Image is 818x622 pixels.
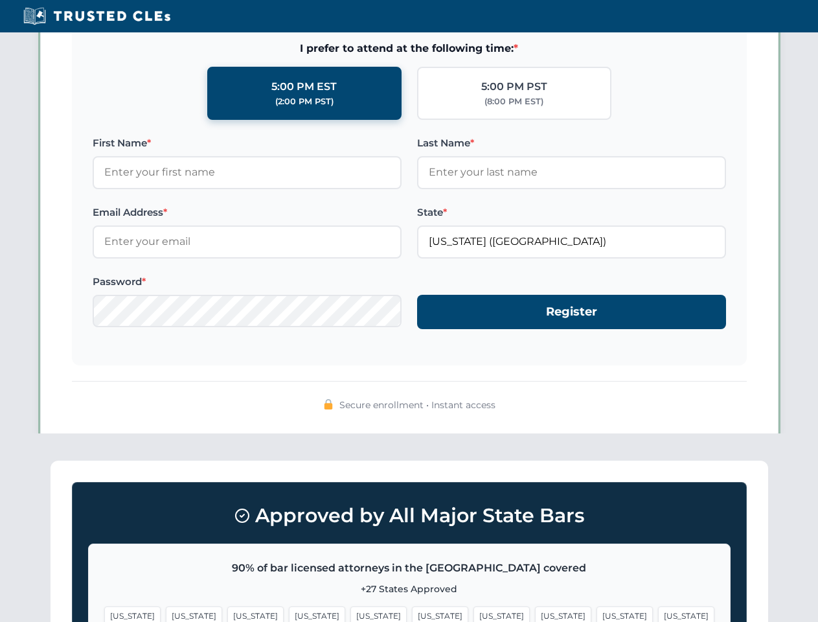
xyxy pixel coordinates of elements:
[275,95,334,108] div: (2:00 PM PST)
[271,78,337,95] div: 5:00 PM EST
[93,205,402,220] label: Email Address
[93,135,402,151] label: First Name
[93,40,726,57] span: I prefer to attend at the following time:
[484,95,543,108] div: (8:00 PM EST)
[104,560,714,577] p: 90% of bar licensed attorneys in the [GEOGRAPHIC_DATA] covered
[323,399,334,409] img: 🔒
[417,205,726,220] label: State
[417,295,726,329] button: Register
[19,6,174,26] img: Trusted CLEs
[339,398,495,412] span: Secure enrollment • Instant access
[88,498,731,533] h3: Approved by All Major State Bars
[93,156,402,189] input: Enter your first name
[93,274,402,290] label: Password
[417,156,726,189] input: Enter your last name
[481,78,547,95] div: 5:00 PM PST
[93,225,402,258] input: Enter your email
[417,135,726,151] label: Last Name
[417,225,726,258] input: Florida (FL)
[104,582,714,596] p: +27 States Approved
